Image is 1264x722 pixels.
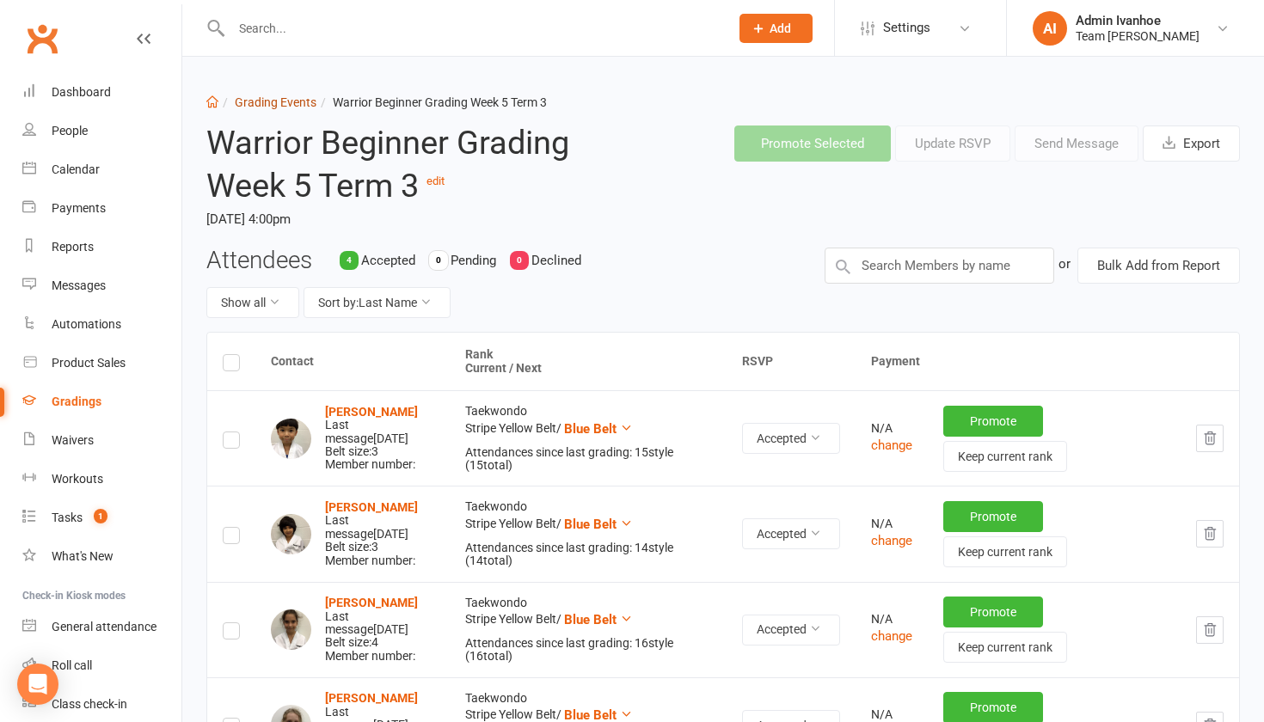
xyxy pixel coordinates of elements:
div: People [52,124,88,138]
div: What's New [52,549,114,563]
button: Bulk Add from Report [1077,248,1240,284]
li: Warrior Beginner Grading Week 5 Term 3 [316,93,547,112]
button: Accepted [742,615,840,646]
button: Blue Belt [564,419,633,439]
div: Messages [52,278,106,292]
button: change [871,435,912,456]
a: [PERSON_NAME] [325,500,418,514]
button: Sort by:Last Name [304,287,451,318]
time: [DATE] 4:00pm [206,205,622,234]
a: [PERSON_NAME] [325,691,418,705]
th: Payment [856,333,1239,390]
div: Admin Ivanhoe [1076,13,1200,28]
a: What's New [22,537,181,576]
a: Dashboard [22,73,181,112]
button: Keep current rank [943,536,1067,567]
span: Declined [531,253,581,268]
button: Promote [943,501,1043,532]
span: Add [770,21,791,35]
button: Show all [206,287,299,318]
a: edit [426,174,445,187]
div: Open Intercom Messenger [17,664,58,705]
h3: Attendees [206,248,312,274]
div: Tasks [52,511,83,524]
a: Roll call [22,646,181,685]
div: N/A [871,708,912,721]
a: [PERSON_NAME] [325,405,418,419]
div: Product Sales [52,356,126,370]
button: Keep current rank [943,441,1067,472]
div: 4 [340,251,359,270]
button: Keep current rank [943,632,1067,663]
div: Attendances since last grading: 15 style ( 15 total) [465,446,712,473]
a: Clubworx [21,17,64,60]
div: Waivers [52,433,94,447]
div: Attendances since last grading: 14 style ( 14 total) [465,541,712,568]
button: change [871,530,912,551]
img: Shaurya Dangwal [271,514,311,554]
div: Last message [DATE] [325,514,434,541]
div: Workouts [52,472,103,486]
span: Blue Belt [564,421,617,437]
a: Workouts [22,460,181,499]
a: Payments [22,189,181,228]
button: Promote [943,406,1043,437]
div: Last message [DATE] [325,419,434,445]
div: N/A [871,517,912,530]
div: Reports [52,240,94,254]
div: N/A [871,613,912,626]
a: General attendance kiosk mode [22,608,181,646]
div: 0 [429,251,448,270]
img: Emi Filiposki [271,609,311,650]
div: Attendances since last grading: 16 style ( 16 total) [465,637,712,664]
a: Reports [22,228,181,266]
a: Messages [22,266,181,305]
div: Belt size: 3 Member number: [325,501,434,567]
span: Pending [451,253,496,268]
div: Team [PERSON_NAME] [1076,28,1200,44]
div: Calendar [52,162,100,176]
button: change [871,626,912,646]
a: People [22,112,181,150]
div: Belt size: 3 Member number: [325,406,434,472]
a: [PERSON_NAME] [325,596,418,609]
span: Blue Belt [564,517,617,532]
img: Arthus Cheong [271,419,311,459]
span: Blue Belt [564,612,617,627]
input: Search Members by name [825,248,1054,284]
a: Waivers [22,421,181,460]
div: General attendance [52,620,156,633]
button: Promote [943,597,1043,627]
th: RSVP [727,333,856,390]
div: Gradings [52,395,101,408]
div: Belt size: 4 Member number: [325,597,434,663]
div: Last message [DATE] [325,610,434,637]
button: Export [1143,125,1240,162]
a: Grading Events [235,95,316,109]
span: Settings [883,9,930,47]
td: Taekwondo Stripe Yellow Belt / [450,582,727,677]
a: Product Sales [22,344,181,382]
td: Taekwondo Stripe Yellow Belt / [450,390,727,486]
div: Class check-in [52,697,127,711]
button: Blue Belt [564,514,633,535]
button: Accepted [742,518,840,549]
th: Rank Current / Next [450,333,727,390]
div: 0 [510,251,529,270]
th: Contact [255,333,450,390]
div: Payments [52,201,106,215]
button: Blue Belt [564,609,633,630]
button: Add [739,14,813,43]
h2: Warrior Beginner Grading Week 5 Term 3 [206,125,622,204]
td: Taekwondo Stripe Yellow Belt / [450,486,727,581]
input: Search... [226,16,717,40]
div: AI [1033,11,1067,46]
div: N/A [871,422,912,435]
div: Automations [52,317,121,331]
button: Accepted [742,423,840,454]
a: Calendar [22,150,181,189]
